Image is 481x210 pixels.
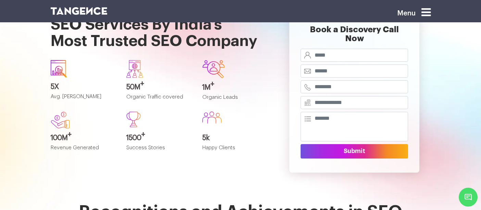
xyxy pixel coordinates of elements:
p: Organic Leads [202,95,268,106]
img: icon1.svg [51,60,67,78]
p: Revenue Generated [51,145,116,156]
p: Organic Traffic covered [126,94,192,106]
img: Group-642.svg [202,60,225,78]
img: new.svg [51,112,70,129]
sup: + [141,131,145,138]
img: Group%20586.svg [202,112,221,124]
span: Chat Widget [459,188,478,207]
h3: 5k [202,134,268,142]
h2: Book a Discovery Call Now [301,25,408,49]
img: Path%20473.svg [126,112,141,127]
p: Success Stories [126,145,192,156]
h3: 1M [202,84,268,91]
h3: 100M [51,134,116,142]
h3: 50M [126,83,192,91]
h3: 1500 [126,134,192,142]
button: Submit [301,144,408,159]
h3: 5X [51,83,116,91]
p: Avg. [PERSON_NAME] [51,94,116,105]
sup: + [211,81,214,87]
img: logo SVG [51,7,107,15]
img: Group-640.svg [126,60,143,78]
p: Happy Clients [202,145,268,156]
sup: + [140,80,144,87]
sup: + [68,131,72,138]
